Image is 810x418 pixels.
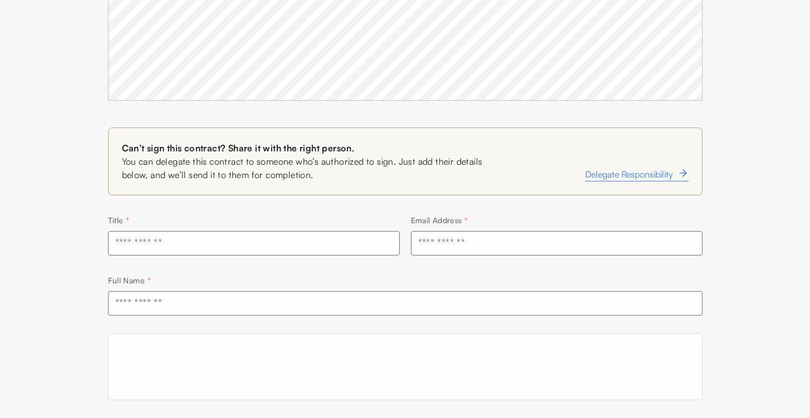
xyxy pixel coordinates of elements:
span: You can delegate this contract to someone who’s authorized to sign. Just add their details below,... [122,155,497,181]
span: Can’t sign this contract? Share it with the right person. [122,141,497,155]
label: Title [108,215,130,225]
label: Email Address [411,215,468,225]
span: Delegate Responsibility [585,168,673,181]
label: Full Name [108,276,151,285]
